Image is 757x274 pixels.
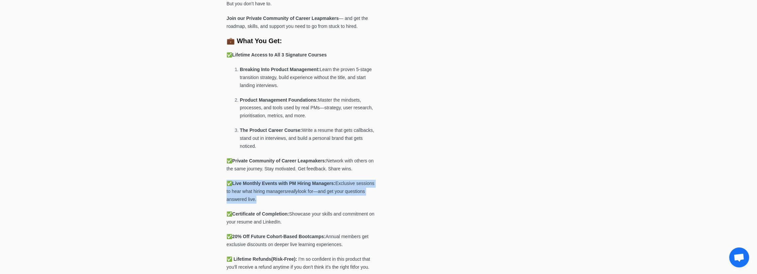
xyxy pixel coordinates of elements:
strong: 2 [232,234,235,239]
span: ✅ [227,234,235,239]
p: Annual members get exclusive discounts on deeper live learning experiences. [227,233,375,249]
span: I'm so confident in this product that you'll receive a refund anytime if you don't think it's the... [227,256,370,270]
p: Write a resume that gets callbacks, stand out in interviews, and build a personal brand that gets... [240,127,375,150]
span: ✅ [227,158,232,163]
p: for you. [227,255,375,271]
b: Join our Private Community of Career Leapmakers [227,16,339,21]
i: really [287,189,298,194]
p: Network with others on the same journey. Stay motivated. Get feedback. Share wins. [227,157,375,173]
b: The Product Career Course: [240,128,302,133]
div: Open chat [729,247,749,267]
strong: Product Management Foundations: [240,97,318,103]
span: ✅ [227,52,232,57]
b: 💼 What You Get: [227,37,282,45]
p: Exclusive sessions to hear what hiring managers look for—and get your questions answered live. [227,180,375,204]
p: Showcase your skills and commitment on your resume and LinkedIn. [227,210,375,226]
b: Lifetime Access to All 3 Signature Courses [232,52,327,57]
b: Certificate of Completion: [232,211,289,217]
span: ✅ [227,211,232,217]
b: Private Community of Career Leapmakers: [232,158,326,163]
b: Live Monthly Events with PM Hiring Managers: [232,181,335,186]
span: Master the mindsets, processes, and tools used by real PMs—strategy, user research, prioritisatio... [240,97,373,119]
span: ✅ Lifetime Refunds [227,256,271,262]
span: ✅ [227,181,232,186]
p: Learn the proven 5-stage transition strategy, build experience without the title, and start landi... [240,66,375,90]
p: — and get the roadmap, skills, and support you need to go from stuck to hired. [227,15,375,31]
b: Breaking Into Product Management: [240,67,320,72]
b: 0% Off Future Cohort-Based Bootcamps: [235,234,326,239]
b: (Risk-Free): [271,256,297,262]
